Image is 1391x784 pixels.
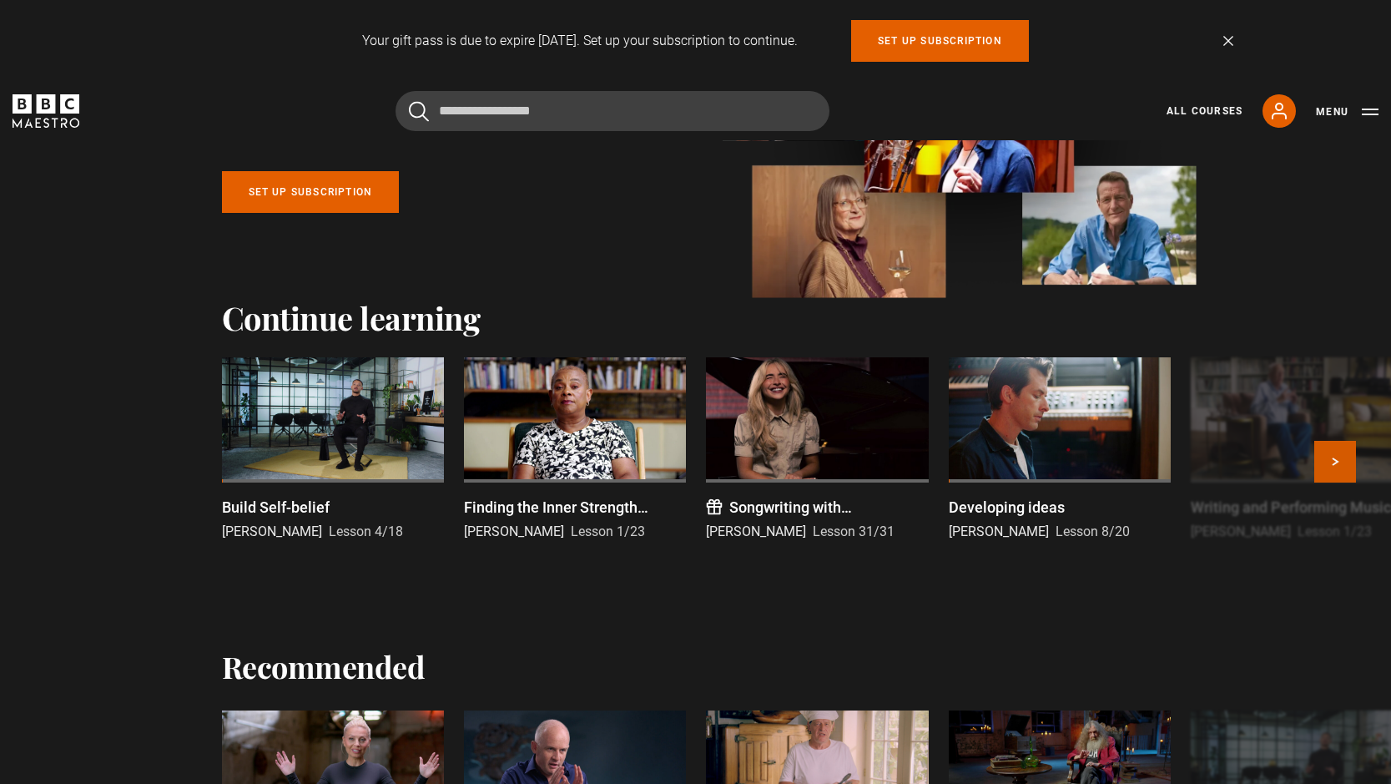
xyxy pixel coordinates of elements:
button: Submit the search query [409,101,429,122]
span: [PERSON_NAME] [464,524,564,539]
h2: Recommended [222,649,426,684]
h2: Continue learning [222,299,1170,337]
span: Lesson 4/18 [329,524,403,539]
span: [PERSON_NAME] [949,524,1049,539]
a: Developing ideas [PERSON_NAME] Lesson 8/20 [949,357,1171,542]
a: Set up subscription [222,171,400,213]
button: Toggle navigation [1316,104,1378,120]
span: [PERSON_NAME] [1191,524,1291,539]
span: Lesson 1/23 [1298,524,1372,539]
span: [PERSON_NAME] [706,524,806,539]
span: Lesson 8/20 [1056,524,1130,539]
p: Developing ideas [949,496,1065,518]
p: Build Self-belief [222,496,330,518]
p: Your gift pass is due to expire [DATE]. Set up your subscription to continue. [362,31,798,51]
span: [PERSON_NAME] [222,524,322,539]
a: Build Self-belief [PERSON_NAME] Lesson 4/18 [222,357,444,542]
a: Set up subscription [851,20,1029,62]
a: Finding the Inner Strength Introduction [PERSON_NAME] Lesson 1/23 [464,357,686,542]
p: Finding the Inner Strength Introduction [464,496,686,518]
p: Songwriting with [PERSON_NAME] [729,496,928,518]
span: Lesson 1/23 [571,524,645,539]
span: Lesson 31/31 [813,524,895,539]
a: Songwriting with [PERSON_NAME] [PERSON_NAME] Lesson 31/31 [706,357,928,542]
input: Search [396,91,829,131]
a: All Courses [1167,104,1242,119]
svg: BBC Maestro [13,94,79,128]
img: banner_image-1d4a58306c65641337db.webp [723,2,1197,299]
